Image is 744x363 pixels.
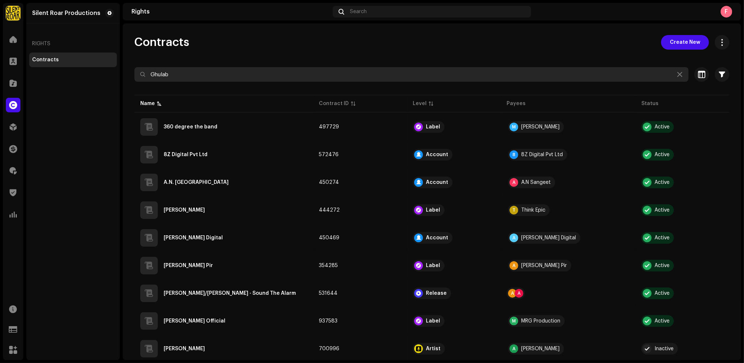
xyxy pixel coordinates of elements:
span: 450274 [319,180,339,185]
div: Label [426,208,440,213]
span: Label [413,260,495,271]
div: Name [140,100,155,107]
span: 444272 [319,208,340,213]
span: 937583 [319,318,337,324]
div: MRG Production [521,318,560,324]
div: Contract ID [319,100,349,107]
div: Contracts [32,57,59,63]
div: Ali Gul Pir/Aaron English - Sound The Alarm [164,291,296,296]
span: 354285 [319,263,338,268]
input: Search [134,67,688,82]
div: Angela Waqas [164,346,205,351]
div: Account [426,235,448,240]
div: Active [655,263,669,268]
div: A [510,344,518,353]
span: Release [413,287,495,299]
div: 360 degree the band [164,124,217,130]
span: 450469 [319,235,339,240]
div: Active [655,152,669,157]
div: Inactive [655,346,674,351]
div: Active [655,208,669,213]
div: Akriti Digital [164,235,223,240]
div: Aima Baig [164,208,205,213]
div: M [510,123,518,131]
div: F [721,6,732,18]
span: Create New [670,35,700,50]
div: A.N Sangeet [521,180,551,185]
div: [PERSON_NAME] [521,346,560,351]
div: T [510,206,518,215]
span: Account [413,149,495,161]
div: Active [655,180,669,185]
div: A [508,289,517,298]
div: [PERSON_NAME] [521,124,560,130]
span: Label [413,204,495,216]
div: Account [426,152,448,157]
re-m-nav-item: Contracts [29,53,117,67]
div: Account [426,180,448,185]
img: fcfd72e7-8859-4002-b0df-9a7058150634 [6,6,20,20]
div: Label [426,318,440,324]
div: Silent Roar Productions [32,10,100,16]
div: 8Z Digital Pvt Ltd [164,152,207,157]
span: Label [413,121,495,133]
div: A [510,261,518,270]
re-a-nav-header: Rights [29,35,117,53]
div: Think Epic [521,208,545,213]
div: Label [426,124,440,130]
div: Active [655,235,669,240]
span: Artist [413,343,495,355]
span: Search [350,9,367,15]
div: Active [655,318,669,324]
button: Create New [661,35,709,50]
div: 8Z Digital Pvt Ltd [521,152,563,157]
span: 531644 [319,291,337,296]
span: 497729 [319,124,339,130]
div: Label [426,263,440,268]
div: Artist [426,346,440,351]
div: A [510,233,518,242]
span: Contracts [134,35,189,50]
span: Label [413,315,495,327]
div: A [510,178,518,187]
span: 700996 [319,346,339,351]
div: A [515,289,523,298]
div: [PERSON_NAME] Digital [521,235,576,240]
div: A.N. Sangeet [164,180,229,185]
div: Release [426,291,447,296]
span: Account [413,232,495,244]
span: Account [413,177,495,188]
div: [PERSON_NAME] Pir [521,263,567,268]
div: M [510,317,518,325]
div: Ali Gul Pir [164,263,213,268]
div: Amir Asghar Official [164,318,225,324]
div: Active [655,291,669,296]
div: Active [655,124,669,130]
div: Rights [131,9,330,15]
div: Level [413,100,427,107]
span: 572476 [319,152,339,157]
div: 8 [510,150,518,159]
